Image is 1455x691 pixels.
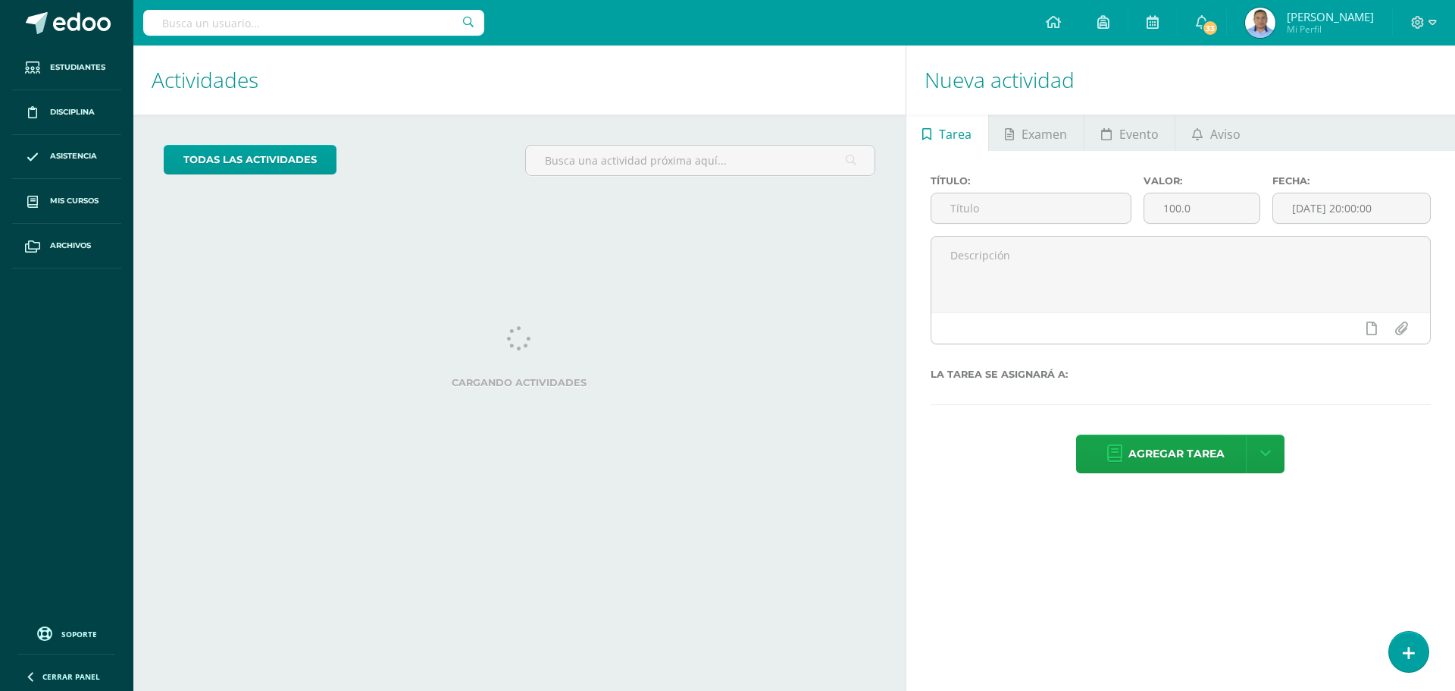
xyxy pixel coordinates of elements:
a: Mis cursos [12,179,121,224]
span: Disciplina [50,106,95,118]
input: Busca un usuario... [143,10,484,36]
img: 23e8710bf1a66a253e536f1c80b3e19a.png [1245,8,1275,38]
label: Título: [931,175,1132,187]
a: todas las Actividades [164,145,336,174]
a: Asistencia [12,135,121,180]
h1: Actividades [152,46,887,115]
a: Archivos [12,224,121,269]
span: 33 [1202,20,1219,36]
span: Mis cursos [50,195,99,207]
h1: Nueva actividad [925,46,1437,115]
span: Evento [1119,116,1159,152]
input: Puntos máximos [1144,193,1259,223]
span: Cerrar panel [42,671,100,682]
a: Estudiantes [12,46,121,90]
span: Asistencia [50,150,97,162]
input: Título [931,193,1131,223]
label: Cargando actividades [164,377,875,388]
span: Examen [1022,116,1067,152]
span: Archivos [50,240,91,252]
span: Estudiantes [50,61,105,74]
span: Aviso [1210,116,1241,152]
label: La tarea se asignará a: [931,369,1431,380]
a: Disciplina [12,90,121,135]
label: Fecha: [1272,175,1431,187]
input: Busca una actividad próxima aquí... [526,146,874,175]
span: [PERSON_NAME] [1287,9,1374,24]
a: Tarea [906,115,988,151]
a: Examen [989,115,1084,151]
a: Soporte [18,623,115,643]
span: Soporte [61,629,97,639]
span: Tarea [939,116,972,152]
a: Aviso [1175,115,1256,151]
input: Fecha de entrega [1273,193,1430,223]
span: Mi Perfil [1287,23,1374,36]
label: Valor: [1144,175,1259,187]
a: Evento [1084,115,1175,151]
span: Agregar tarea [1128,435,1225,473]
